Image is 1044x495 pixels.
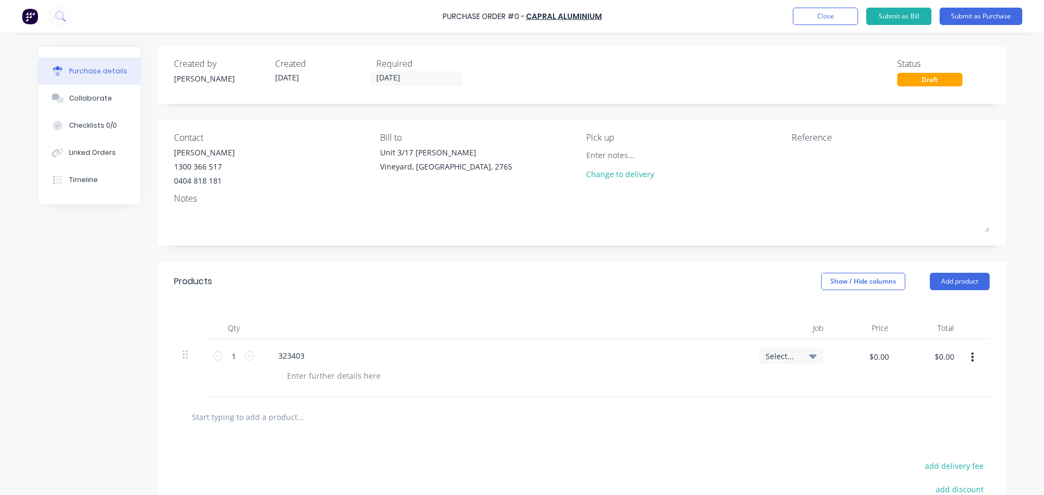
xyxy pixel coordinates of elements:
div: Notes [174,192,990,205]
button: Linked Orders [39,139,141,166]
div: Checklists 0/0 [69,121,117,130]
div: Purchase Order #0 - [443,11,525,22]
input: Enter notes... [586,147,685,163]
div: Linked Orders [69,148,116,158]
div: Vineyard, [GEOGRAPHIC_DATA], 2765 [380,161,512,172]
button: Close [793,8,858,25]
input: Start typing to add a product... [191,406,409,428]
div: Pick up [586,131,784,144]
div: Draft [897,73,962,86]
img: Factory [22,8,38,24]
div: Total [897,317,962,339]
button: Collaborate [39,85,141,112]
div: 323403 [270,348,313,364]
div: [PERSON_NAME] [174,147,235,158]
button: Show / Hide columns [821,273,905,290]
div: 0404 818 181 [174,175,235,186]
div: Collaborate [69,93,112,103]
button: Add product [930,273,990,290]
div: Job [750,317,832,339]
a: Capral Aluminium [526,11,602,22]
div: Qty [207,317,261,339]
div: Bill to [380,131,578,144]
div: Purchase details [69,66,127,76]
button: Submit as Bill [866,8,931,25]
button: Purchase details [39,58,141,85]
div: Status [897,57,990,70]
button: Timeline [39,166,141,193]
div: Products [174,275,212,288]
div: Change to delivery [586,168,685,180]
div: [PERSON_NAME] [174,73,266,84]
div: Price [832,317,897,339]
div: Unit 3/17 [PERSON_NAME] [380,147,512,158]
button: Submit as Purchase [940,8,1022,25]
div: Timeline [69,175,98,185]
div: 1300 366 517 [174,161,235,172]
button: add delivery fee [918,459,990,473]
div: Contact [174,131,372,144]
div: Reference [792,131,990,144]
div: Created [275,57,368,70]
span: Select... [766,350,798,362]
div: Created by [174,57,266,70]
button: Checklists 0/0 [39,112,141,139]
div: Required [376,57,469,70]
